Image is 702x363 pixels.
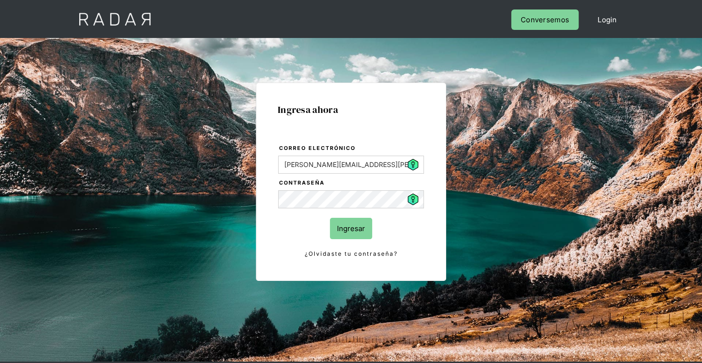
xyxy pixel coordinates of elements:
form: Login Form [278,143,424,259]
a: ¿Olvidaste tu contraseña? [278,249,424,259]
h1: Ingresa ahora [278,104,424,115]
label: Contraseña [279,178,424,188]
input: bruce@wayne.com [278,156,424,174]
label: Correo electrónico [279,144,424,153]
a: Conversemos [511,9,579,30]
a: Login [588,9,627,30]
input: Ingresar [330,218,372,239]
